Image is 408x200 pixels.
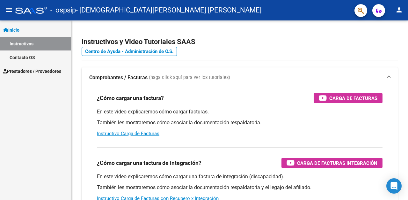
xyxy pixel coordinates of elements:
[97,173,382,180] p: En este video explicaremos cómo cargar una factura de integración (discapacidad).
[50,3,76,17] span: - ospsip
[281,158,382,168] button: Carga de Facturas Integración
[386,178,402,194] div: Open Intercom Messenger
[97,108,382,115] p: En este video explicaremos cómo cargar facturas.
[97,158,201,167] h3: ¿Cómo cargar una factura de integración?
[3,27,19,34] span: Inicio
[97,119,382,126] p: También les mostraremos cómo asociar la documentación respaldatoria.
[82,67,398,88] mat-expansion-panel-header: Comprobantes / Facturas (haga click aquí para ver los tutoriales)
[82,36,398,48] h2: Instructivos y Video Tutoriales SAAS
[97,94,164,103] h3: ¿Cómo cargar una factura?
[5,6,13,14] mat-icon: menu
[395,6,403,14] mat-icon: person
[97,131,159,136] a: Instructivo Carga de Facturas
[76,3,262,17] span: - [DEMOGRAPHIC_DATA][PERSON_NAME] [PERSON_NAME]
[89,74,148,81] strong: Comprobantes / Facturas
[297,159,377,167] span: Carga de Facturas Integración
[314,93,382,103] button: Carga de Facturas
[97,184,382,191] p: También les mostraremos cómo asociar la documentación respaldatoria y el legajo del afiliado.
[329,94,377,102] span: Carga de Facturas
[149,74,230,81] span: (haga click aquí para ver los tutoriales)
[82,47,177,56] a: Centro de Ayuda - Administración de O.S.
[3,68,61,75] span: Prestadores / Proveedores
